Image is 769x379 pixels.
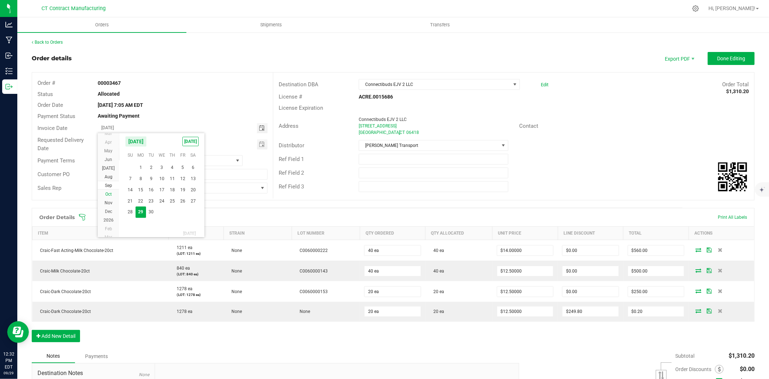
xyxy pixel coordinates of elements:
[715,248,725,252] span: Delete Order Detail
[623,227,689,240] th: Total
[558,227,623,240] th: Line Discount
[37,289,91,294] span: Craic-Dark Chocolate-20ct
[173,245,193,250] span: 1211 ea
[32,54,72,63] div: Order details
[32,349,75,363] div: Notes
[296,269,328,274] span: C0060000143
[37,309,91,314] span: Craic-Dark Chocolate-20ct
[704,309,715,313] span: Save Order Detail
[519,123,538,129] span: Contact
[167,173,177,184] td: Thursday, September 11, 2025
[497,287,553,297] input: 0
[497,266,553,276] input: 0
[497,306,553,317] input: 0
[167,196,177,207] td: Thursday, September 25, 2025
[296,248,328,253] span: C0060000222
[177,184,188,196] span: 19
[279,142,304,149] span: Distributor
[497,245,553,256] input: 0
[359,123,397,128] span: [STREET_ADDRESS]
[173,286,193,291] span: 1278 ea
[359,130,400,135] span: [GEOGRAPHIC_DATA]
[37,248,114,253] span: Craic-Fast Acting-Milk Chocolate-20ct
[139,372,149,377] span: None
[5,83,13,90] inline-svg: Outbound
[708,52,755,65] button: Done Editing
[279,105,323,111] span: License Expiration
[704,289,715,293] span: Save Order Detail
[188,173,198,184] td: Saturday, September 13, 2025
[136,162,146,173] td: Monday, September 1, 2025
[37,369,149,378] span: Destination Notes
[32,227,169,240] th: Item
[188,196,198,207] span: 27
[188,173,198,184] span: 13
[188,184,198,196] td: Saturday, September 20, 2025
[188,162,198,173] span: 6
[136,184,146,196] span: 15
[98,102,143,108] strong: [DATE] 7:05 AM EDT
[32,40,63,45] a: Back to Orders
[173,266,190,271] span: 840 ea
[279,183,304,190] span: Ref Field 3
[173,271,220,277] p: (LOT: 840 ea)
[136,196,146,207] span: 22
[364,245,420,256] input: 0
[105,157,112,162] span: Jun
[125,196,136,207] span: 21
[359,140,499,151] span: [PERSON_NAME] Transport
[5,67,13,75] inline-svg: Inventory
[177,173,188,184] td: Friday, September 12, 2025
[420,22,460,28] span: Transfers
[541,82,548,87] a: Edit
[657,52,701,65] span: Export PDF
[103,218,114,223] span: 2026
[359,79,511,90] span: Connectibuds EJV 2 LLC
[98,113,140,119] strong: Awaiting Payment
[146,196,156,207] span: 23
[182,137,199,146] span: [DATE]
[715,289,725,293] span: Delete Order Detail
[125,136,147,147] span: [DATE]
[279,93,302,100] span: License #
[177,173,188,184] span: 12
[156,162,167,173] td: Wednesday, September 3, 2025
[430,289,444,294] span: 20 ea
[717,56,745,61] span: Done Editing
[167,173,177,184] span: 11
[355,17,525,32] a: Transfers
[37,185,61,191] span: Sales Rep
[5,21,13,28] inline-svg: Analytics
[257,139,268,149] span: Toggle calendar
[562,287,618,297] input: 0
[125,184,136,196] td: Sunday, September 14, 2025
[562,306,618,317] input: 0
[156,173,167,184] span: 10
[359,94,393,100] strong: ACRE.0015686
[406,130,419,135] span: 06418
[691,5,700,12] div: Manage settings
[3,351,14,370] p: 12:32 PM EDT
[173,292,220,297] p: (LOT: 1278 ea)
[689,227,754,240] th: Actions
[37,157,75,164] span: Payment Terms
[628,306,684,317] input: 0
[296,309,310,314] span: None
[675,366,715,372] span: Order Discounts
[105,209,112,214] span: Dec
[5,52,13,59] inline-svg: Inbound
[146,162,156,173] td: Tuesday, September 2, 2025
[39,214,75,220] h1: Order Details
[167,196,177,207] span: 25
[136,173,146,184] td: Monday, September 8, 2025
[228,269,242,274] span: None
[156,184,167,196] span: 17
[102,166,115,171] span: [DATE]
[136,162,146,173] span: 1
[125,173,136,184] span: 7
[75,350,118,363] div: Payments
[628,266,684,276] input: 0
[292,227,360,240] th: Lot Number
[177,162,188,173] td: Friday, September 5, 2025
